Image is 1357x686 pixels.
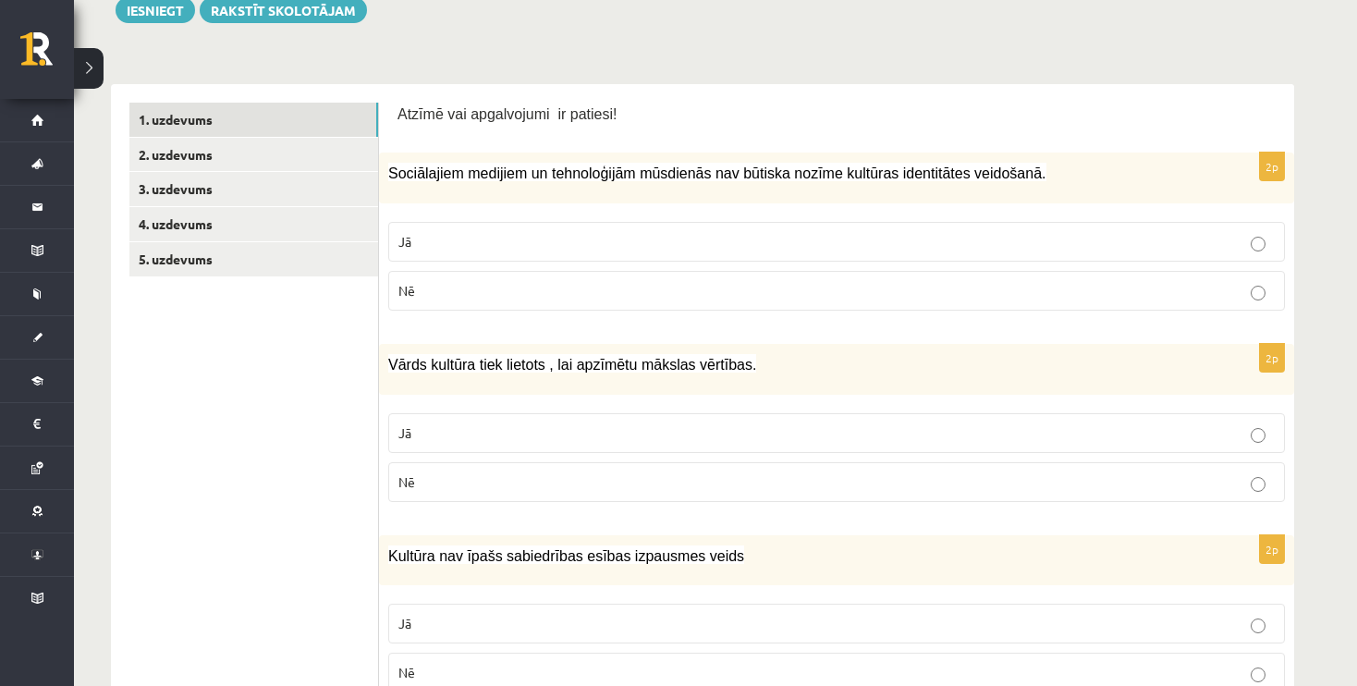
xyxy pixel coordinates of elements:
a: 1. uzdevums [129,103,378,137]
a: Rīgas 1. Tālmācības vidusskola [20,32,74,79]
input: Jā [1251,428,1265,443]
p: 2p [1259,343,1285,373]
span: Atzīmē vai apgalvojumi ir patiesi! [397,106,617,122]
span: Jā [398,424,411,441]
a: 2. uzdevums [129,138,378,172]
input: Jā [1251,619,1265,633]
a: 4. uzdevums [129,207,378,241]
p: 2p [1259,534,1285,564]
span: Nē [398,473,415,490]
span: Jā [398,233,411,250]
span: Vārds kultūra tiek lietots , lai apzīmētu mākslas vērtības. [388,357,756,373]
a: 5. uzdevums [129,242,378,276]
p: 2p [1259,152,1285,181]
input: Nē [1251,286,1265,300]
span: Nē [398,664,415,680]
a: 3. uzdevums [129,172,378,206]
input: Jā [1251,237,1265,251]
span: Jā [398,615,411,631]
input: Nē [1251,668,1265,682]
span: Sociālajiem medijiem un tehnoloģijām mūsdienās nav būtiska nozīme kultūras identitātes veidošanā. [388,165,1046,181]
span: Kultūra nav īpašs sabiedrības esības izpausmes veids [388,548,744,564]
span: Nē [398,282,415,299]
input: Nē [1251,477,1265,492]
